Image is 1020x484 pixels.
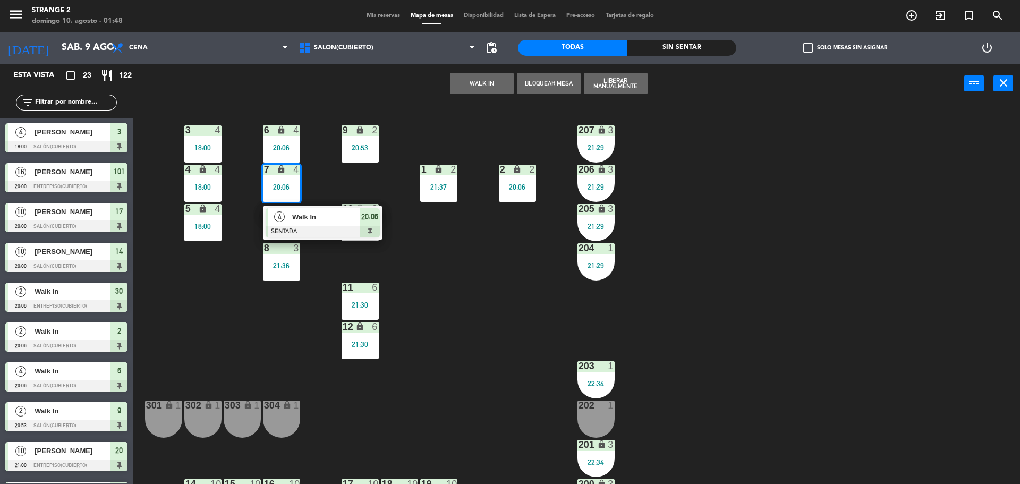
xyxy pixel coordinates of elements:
span: [PERSON_NAME] [35,126,110,138]
i: search [991,9,1004,22]
span: Walk In [292,211,360,223]
div: Esta vista [5,69,76,82]
span: 17 [115,205,123,218]
i: lock [597,125,606,134]
div: 1 [254,401,260,410]
div: 22:34 [577,458,615,466]
span: Lista de Espera [509,13,561,19]
div: 4 [215,204,221,214]
div: 18:00 [184,223,222,230]
div: 18:00 [184,144,222,151]
span: Salón(Cubierto) [314,44,373,52]
i: filter_list [21,96,34,109]
span: 4 [15,127,26,138]
div: 1 [608,361,614,371]
i: add_circle_outline [905,9,918,22]
span: pending_actions [485,41,498,54]
div: Todas [518,40,627,56]
div: 201 [579,440,579,449]
div: 3 [608,440,614,449]
i: close [997,77,1010,89]
span: 2 [15,286,26,297]
span: Walk In [35,405,110,417]
span: 2 [15,326,26,337]
i: lock [277,125,286,134]
div: 301 [146,401,147,410]
div: 302 [185,401,186,410]
span: 20 [115,444,123,457]
div: 2 [372,204,378,214]
i: lock [198,165,207,174]
span: 3 [117,125,121,138]
div: 22:34 [577,380,615,387]
i: crop_square [64,69,77,82]
i: restaurant [100,69,113,82]
div: 2 [372,125,378,135]
span: Walk In [35,286,110,297]
div: 4 [215,165,221,174]
div: 4 [185,165,186,174]
span: 23 [83,70,91,82]
span: 9 [117,404,121,417]
button: WALK IN [450,73,514,94]
i: exit_to_app [934,9,947,22]
button: menu [8,6,24,26]
div: 21:29 [577,262,615,269]
span: [PERSON_NAME] [35,166,110,177]
i: power_input [968,77,981,89]
i: lock [165,401,174,410]
i: lock [434,165,443,174]
div: 21:30 [342,301,379,309]
div: 6 [372,283,378,292]
span: Walk In [35,366,110,377]
div: 3 [608,165,614,174]
div: 6 [372,322,378,332]
span: [PERSON_NAME] [35,246,110,257]
span: Mis reservas [361,13,405,19]
div: 3 [293,243,300,253]
div: 1 [421,165,422,174]
div: 204 [579,243,579,253]
i: lock [597,165,606,174]
div: 1 [293,401,300,410]
span: 20:06 [361,210,378,223]
button: power_input [964,75,984,91]
div: 205 [579,204,579,214]
i: lock [597,440,606,449]
i: lock [277,165,286,174]
span: 10 [15,207,26,217]
i: lock [283,401,292,410]
button: Liberar Manualmente [584,73,648,94]
i: lock [355,125,364,134]
i: lock [204,401,213,410]
div: Strange 2 [32,5,123,16]
span: [PERSON_NAME] [35,445,110,456]
div: 18:00 [184,183,222,191]
span: 6 [117,364,121,377]
span: Disponibilidad [458,13,509,19]
div: 21:29 [577,144,615,151]
div: 202 [579,401,579,410]
div: 4 [293,165,300,174]
input: Filtrar por nombre... [34,97,116,108]
div: 4 [293,125,300,135]
div: 1 [215,401,221,410]
div: 1 [608,243,614,253]
label: Solo mesas sin asignar [803,43,887,53]
span: 14 [115,245,123,258]
i: lock [597,204,606,213]
span: 4 [15,366,26,377]
div: 21:36 [263,262,300,269]
div: 20:06 [263,144,300,151]
div: 206 [579,165,579,174]
i: arrow_drop_down [91,41,104,54]
i: lock [243,401,252,410]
